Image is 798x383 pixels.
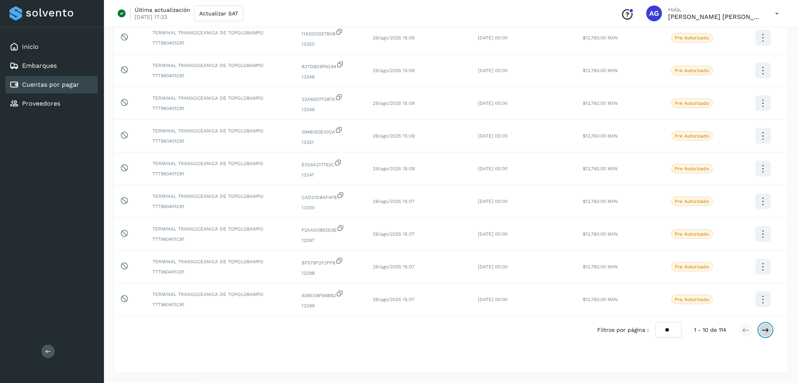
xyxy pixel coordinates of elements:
[675,166,709,171] p: Pre Autorizado
[675,264,709,270] p: Pre Autorizado
[583,264,618,270] span: $12,760.00 MXN
[373,231,415,237] span: 29/ago/2025 15:07
[302,159,360,168] span: E024A217152C
[22,81,79,88] a: Cuentas por pagar
[373,68,415,73] span: 29/ago/2025 15:09
[135,6,190,13] p: Última actualización
[302,41,360,48] span: 13350
[373,35,415,41] span: 29/ago/2025 15:09
[478,297,508,302] span: [DATE] 00:00
[583,231,618,237] span: $12,760.00 MXN
[152,301,289,308] span: TTT960401C91
[302,237,360,244] span: 13297
[583,166,618,171] span: $12,760.00 MXN
[152,193,289,200] span: TERMINAL TRANSOCEANICA DE TOPOLOBAMPO
[373,264,415,270] span: 29/ago/2025 15:07
[302,224,360,234] span: F2AAD0855E95
[302,171,360,178] span: 13347
[152,105,289,112] span: TTT960401C91
[583,100,618,106] span: $12,760.00 MXN
[302,73,360,80] span: 13348
[373,297,415,302] span: 29/ago/2025 15:07
[478,231,508,237] span: [DATE] 00:00
[302,257,360,266] span: BF579F2F3FFB
[675,297,709,302] p: Pre Autorizado
[675,199,709,204] p: Pre Autorizado
[373,199,415,204] span: 29/ago/2025 15:07
[152,236,289,243] span: TTT960401C91
[152,95,289,102] span: TERMINAL TRANSOCEANICA DE TOPOLOBAMPO
[675,100,709,106] p: Pre Autorizado
[478,133,508,139] span: [DATE] 00:00
[302,106,360,113] span: 13349
[583,68,618,73] span: $12,760.00 MXN
[694,326,727,334] span: 1 - 10 de 114
[6,76,98,93] div: Cuentas por pagar
[302,191,360,201] span: CAD21D8AF4F8
[302,302,360,309] span: 13299
[478,100,508,106] span: [DATE] 00:00
[373,166,415,171] span: 29/ago/2025 15:09
[302,61,360,70] span: 837D8D9F6244
[675,35,709,41] p: Pre Autorizado
[152,72,289,79] span: TTT960401C91
[194,6,243,21] button: Actualizar SAT
[135,13,167,20] p: [DATE] 17:33
[6,38,98,56] div: Inicio
[668,13,763,20] p: Abigail Gonzalez Leon
[373,133,415,139] span: 29/ago/2025 15:09
[668,6,763,13] p: Hola,
[302,204,360,211] span: 13300
[302,270,360,277] span: 13298
[199,11,238,16] span: Actualizar SAT
[152,203,289,210] span: TTT960401C91
[152,29,289,36] span: TERMINAL TRANSOCEANICA DE TOPOLOBAMPO
[583,199,618,204] span: $12,760.00 MXN
[478,68,508,73] span: [DATE] 00:00
[152,138,289,145] span: TTT960401C91
[152,258,289,265] span: TERMINAL TRANSOCEANICA DE TOPOLOBAMPO
[583,297,618,302] span: $12,760.00 MXN
[152,268,289,275] span: TTT960401C91
[152,62,289,69] span: TERMINAL TRANSOCEANICA DE TOPOLOBAMPO
[302,290,360,299] span: 93BE58F94B82
[598,326,649,334] span: Filtros por página :
[583,35,618,41] span: $12,760.00 MXN
[478,166,508,171] span: [DATE] 00:00
[22,43,39,50] a: Inicio
[152,160,289,167] span: TERMINAL TRANSOCEANICA DE TOPOLOBAMPO
[302,126,360,136] span: 094B150E002A
[152,225,289,232] span: TERMINAL TRANSOCEANICA DE TOPOLOBAMPO
[478,199,508,204] span: [DATE] 00:00
[675,231,709,237] p: Pre Autorizado
[675,133,709,139] p: Pre Autorizado
[583,133,618,139] span: $12,760.00 MXN
[6,95,98,112] div: Proveedores
[152,291,289,298] span: TERMINAL TRANSOCEANICA DE TOPOLOBAMPO
[22,62,57,69] a: Embarques
[675,68,709,73] p: Pre Autorizado
[6,57,98,74] div: Embarques
[22,100,60,107] a: Proveedores
[152,170,289,177] span: TTT960401C91
[302,139,360,146] span: 13351
[478,35,508,41] span: [DATE] 00:00
[478,264,508,270] span: [DATE] 00:00
[152,39,289,46] span: TTT960401C91
[373,100,415,106] span: 29/ago/2025 15:09
[302,28,360,37] span: 11ADD0257B08
[302,93,360,103] span: 22A6007F287A
[152,127,289,134] span: TERMINAL TRANSOCEANICA DE TOPOLOBAMPO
